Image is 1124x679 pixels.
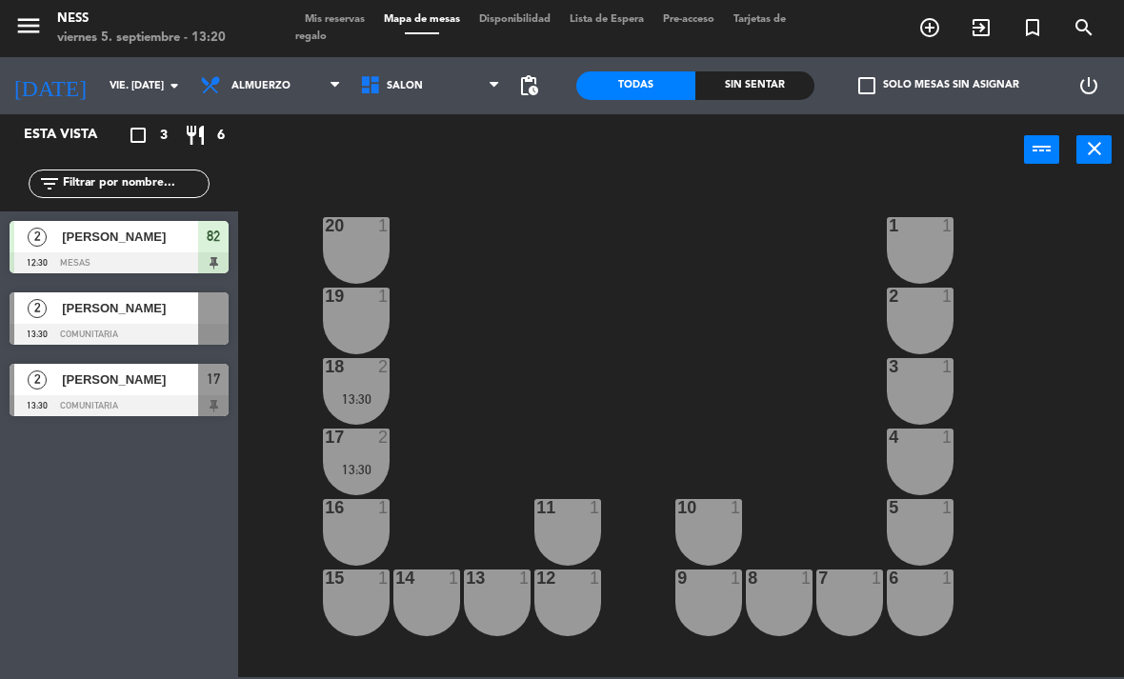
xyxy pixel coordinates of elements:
span: BUSCAR [1058,11,1110,44]
span: Mis reservas [295,14,374,25]
span: 17 [207,368,220,390]
span: check_box_outline_blank [858,77,875,94]
div: 1 [378,499,390,516]
div: 12 [536,569,537,587]
i: arrow_drop_down [163,74,186,97]
div: 1 [731,569,742,587]
i: crop_square [127,124,150,147]
div: 1 [942,288,953,305]
label: Solo mesas sin asignar [858,77,1019,94]
div: 13 [466,569,467,587]
span: WALK IN [955,11,1007,44]
div: 9 [677,569,678,587]
div: 10 [677,499,678,516]
span: Reserva especial [1007,11,1058,44]
span: pending_actions [517,74,540,97]
div: 1 [590,569,601,587]
span: 2 [28,370,47,389]
span: 6 [217,125,225,147]
span: SALON [387,80,423,92]
input: Filtrar por nombre... [61,173,209,194]
span: RESERVAR MESA [904,11,955,44]
div: 13:30 [323,463,390,476]
div: 8 [748,569,749,587]
button: close [1076,135,1112,164]
div: 15 [325,569,326,587]
div: 1 [942,429,953,446]
div: 1 [872,569,883,587]
div: 1 [590,499,601,516]
span: Pre-acceso [653,14,724,25]
span: 82 [207,225,220,248]
div: 1 [942,358,953,375]
div: 18 [325,358,326,375]
span: Lista de Espera [560,14,653,25]
button: power_input [1024,135,1059,164]
div: 1 [942,499,953,516]
i: add_circle_outline [918,16,941,39]
div: viernes 5. septiembre - 13:20 [57,29,226,48]
div: 19 [325,288,326,305]
div: 1 [519,569,531,587]
div: Sin sentar [695,71,814,100]
div: 7 [818,569,819,587]
div: 14 [395,569,396,587]
span: Almuerzo [231,80,291,92]
i: exit_to_app [970,16,993,39]
div: 11 [536,499,537,516]
span: [PERSON_NAME] [62,227,198,247]
div: 16 [325,499,326,516]
i: power_input [1031,137,1054,160]
span: 2 [28,299,47,318]
span: [PERSON_NAME] [62,298,198,318]
div: 1 [378,569,390,587]
i: filter_list [38,172,61,195]
span: Disponibilidad [470,14,560,25]
div: 20 [325,217,326,234]
span: Mapa de mesas [374,14,470,25]
i: close [1083,137,1106,160]
i: power_settings_new [1077,74,1100,97]
button: menu [14,11,43,47]
div: Ness [57,10,226,29]
div: 1 [942,217,953,234]
div: 2 [378,429,390,446]
div: 17 [325,429,326,446]
i: turned_in_not [1021,16,1044,39]
span: [PERSON_NAME] [62,369,198,389]
div: 1 [378,217,390,234]
div: Todas [576,71,695,100]
div: 1 [942,569,953,587]
div: 1 [449,569,460,587]
span: 3 [160,125,168,147]
div: 2 [378,358,390,375]
span: 2 [28,228,47,247]
i: search [1073,16,1095,39]
i: menu [14,11,43,40]
i: restaurant [184,124,207,147]
div: 1 [378,288,390,305]
div: 13:30 [323,392,390,406]
div: 1 [731,499,742,516]
div: Esta vista [10,124,137,147]
div: 1 [801,569,813,587]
